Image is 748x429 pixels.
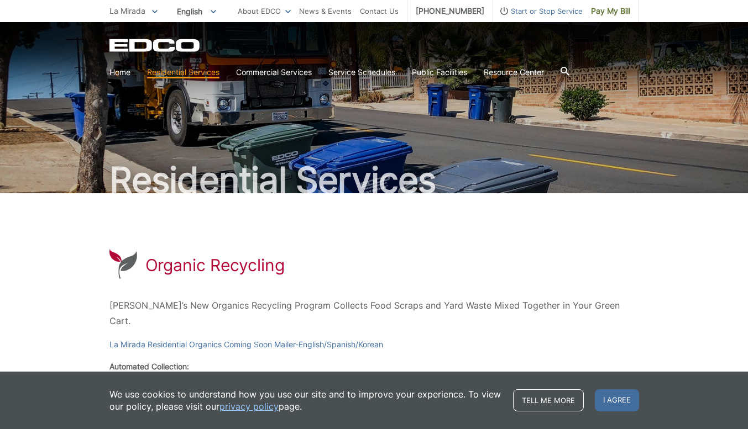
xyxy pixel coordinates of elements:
[109,66,130,78] a: Home
[109,338,383,351] a: La Mirada Residential Organics Coming Soon Mailer-English/Spanish/Korean
[109,162,639,198] h2: Residential Services
[169,2,224,20] span: English
[328,66,395,78] a: Service Schedules
[109,362,189,371] strong: Automated Collection:
[299,5,352,17] a: News & Events
[591,5,630,17] span: Pay My Bill
[412,66,467,78] a: Public Facilities
[219,400,279,412] a: privacy policy
[595,389,639,411] span: I agree
[145,255,285,275] h1: Organic Recycling
[513,389,584,411] a: Tell me more
[484,66,544,78] a: Resource Center
[360,5,399,17] a: Contact Us
[109,298,639,329] p: [PERSON_NAME]’s New Organics Recycling Program Collects Food Scraps and Yard Waste Mixed Together...
[109,388,502,412] p: We use cookies to understand how you use our site and to improve your experience. To view our pol...
[109,39,201,52] a: EDCD logo. Return to the homepage.
[238,5,291,17] a: About EDCO
[147,66,219,78] a: Residential Services
[236,66,312,78] a: Commercial Services
[109,361,639,409] p: Residential customers receive one 96-gallon organics cart or a smaller size for residents with sp...
[109,6,145,15] span: La Mirada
